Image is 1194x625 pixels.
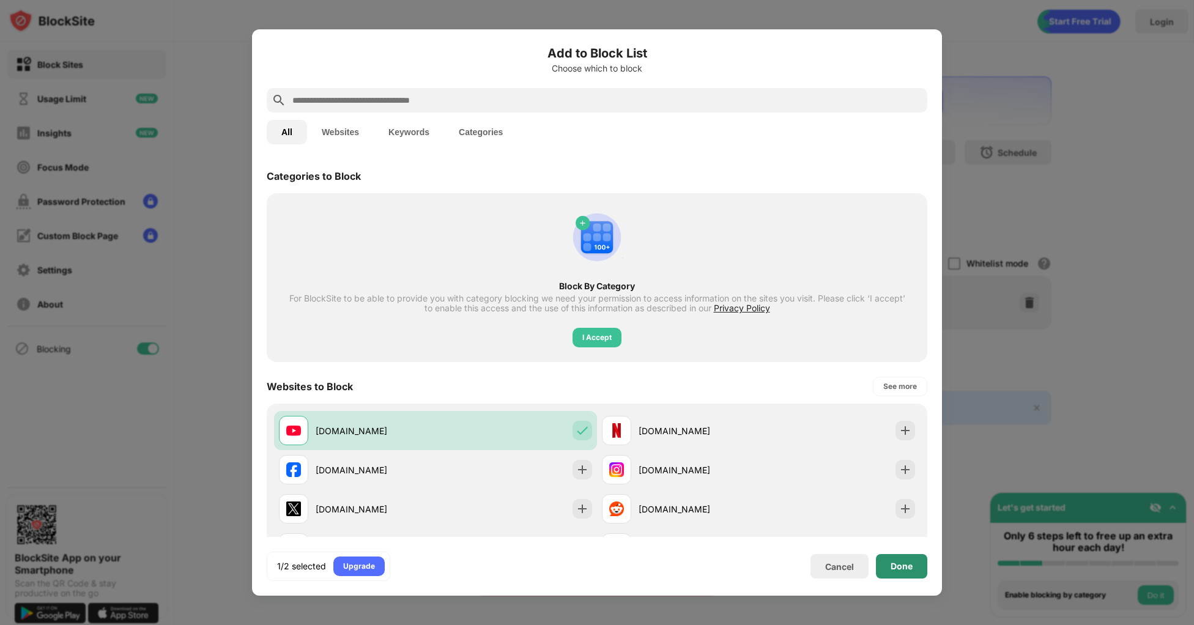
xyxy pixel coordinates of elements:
button: Keywords [374,120,444,144]
img: favicons [286,501,301,516]
img: favicons [609,501,624,516]
div: See more [883,380,917,393]
div: For BlockSite to be able to provide you with category blocking we need your permission to access ... [289,294,905,313]
div: [DOMAIN_NAME] [316,424,436,437]
img: favicons [609,462,624,477]
img: search.svg [272,93,286,108]
div: Upgrade [343,560,375,572]
div: 1/2 selected [277,560,326,572]
div: [DOMAIN_NAME] [639,503,758,516]
div: [DOMAIN_NAME] [316,503,436,516]
div: Cancel [825,561,854,572]
img: favicons [609,423,624,438]
span: Privacy Policy [714,303,770,313]
img: category-add.svg [568,208,626,267]
div: Block By Category [289,281,905,291]
div: I Accept [582,331,612,344]
button: Categories [444,120,517,144]
button: Websites [307,120,374,144]
img: favicons [286,423,301,438]
div: [DOMAIN_NAME] [639,424,758,437]
div: Websites to Block [267,380,353,393]
button: All [267,120,307,144]
img: favicons [286,462,301,477]
div: Categories to Block [267,170,361,182]
div: [DOMAIN_NAME] [316,464,436,476]
div: Done [891,561,913,571]
div: [DOMAIN_NAME] [639,464,758,476]
div: Choose which to block [267,64,927,73]
h6: Add to Block List [267,44,927,62]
